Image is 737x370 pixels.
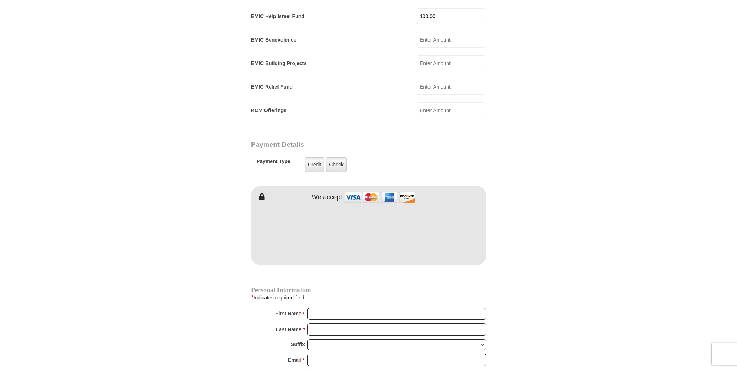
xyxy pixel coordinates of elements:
strong: Suffix [291,339,305,349]
h4: Personal Information [251,287,486,293]
h3: Payment Details [251,141,435,149]
input: Enter Amount [417,32,486,48]
label: EMIC Relief Fund [251,83,293,91]
input: Enter Amount [417,79,486,95]
label: EMIC Help Israel Fund [251,13,305,20]
input: Enter Amount [417,8,486,24]
div: Indicates required field [251,293,486,302]
label: Check [326,157,347,172]
img: credit cards accepted [344,190,416,205]
strong: Last Name [276,324,302,335]
strong: First Name [275,309,301,319]
h4: We accept [312,193,342,201]
h5: Payment Type [257,158,290,168]
label: Credit [305,157,324,172]
label: EMIC Benevolence [251,36,296,44]
strong: Email [288,355,301,365]
label: EMIC Building Projects [251,60,307,67]
input: Enter Amount [417,102,486,118]
label: KCM Offerings [251,107,286,114]
input: Enter Amount [417,55,486,71]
